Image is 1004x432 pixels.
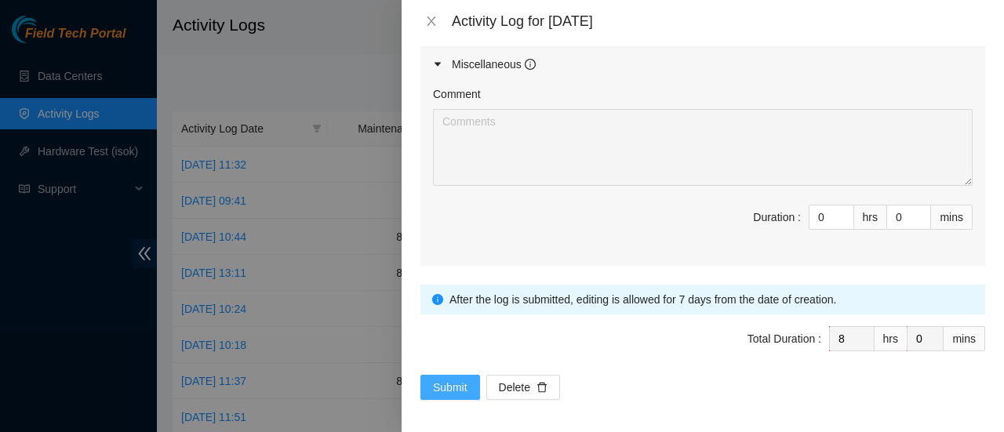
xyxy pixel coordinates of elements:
div: hrs [854,205,887,230]
div: Activity Log for [DATE] [452,13,985,30]
div: Miscellaneous [452,56,536,73]
div: Miscellaneous info-circle [420,46,985,82]
textarea: Comment [433,109,973,186]
span: Delete [499,379,530,396]
span: info-circle [432,294,443,305]
button: Deletedelete [486,375,560,400]
div: mins [944,326,985,351]
div: After the log is submitted, editing is allowed for 7 days from the date of creation. [449,291,973,308]
span: delete [537,382,547,394]
span: caret-right [433,60,442,69]
div: hrs [875,326,908,351]
div: mins [931,205,973,230]
span: info-circle [525,59,536,70]
span: Submit [433,379,467,396]
button: Submit [420,375,480,400]
div: Total Duration : [748,330,821,347]
span: close [425,15,438,27]
div: Duration : [753,209,801,226]
button: Close [420,14,442,29]
label: Comment [433,85,481,103]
